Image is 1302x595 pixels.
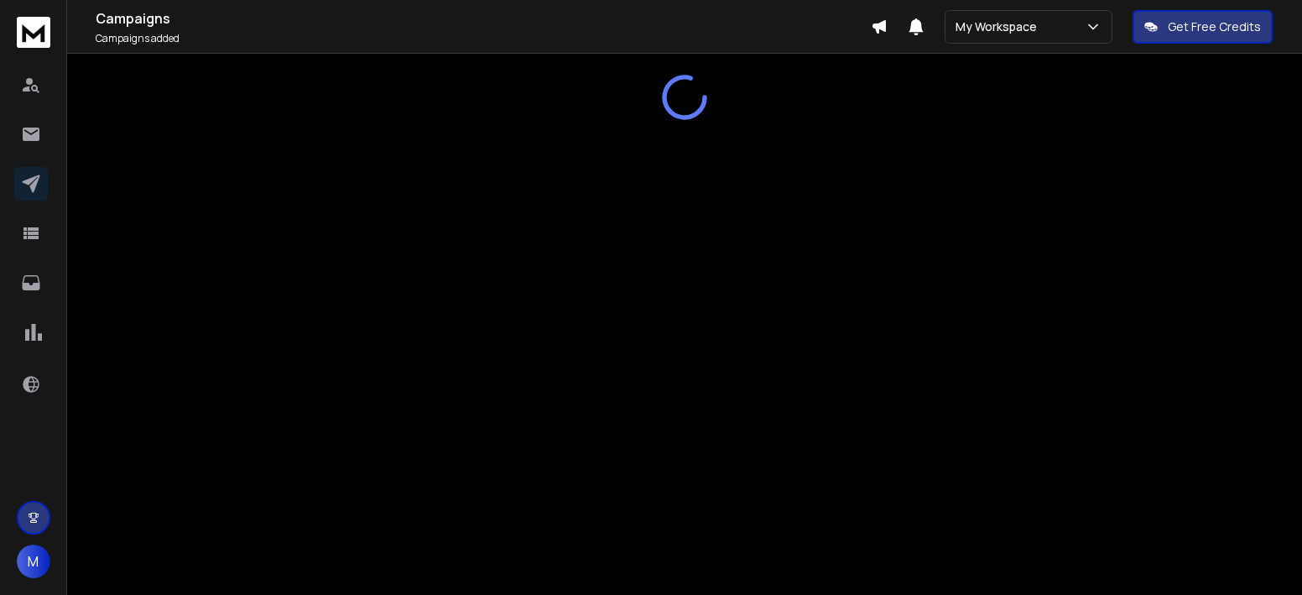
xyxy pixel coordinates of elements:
button: M [17,545,50,578]
p: Get Free Credits [1168,18,1261,35]
h1: Campaigns [96,8,871,29]
img: logo [17,17,50,48]
p: My Workspace [956,18,1044,35]
p: Campaigns added [96,32,871,45]
button: Get Free Credits [1133,10,1273,44]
